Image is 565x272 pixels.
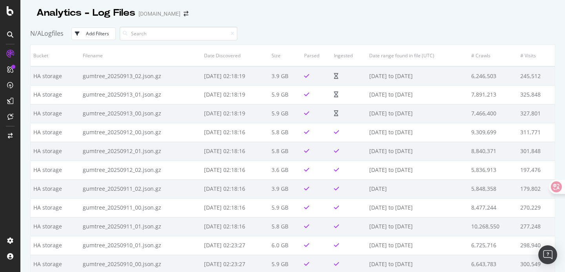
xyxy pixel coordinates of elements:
[31,123,80,142] td: HA storage
[31,66,80,85] td: HA storage
[269,198,301,217] td: 5.9 GB
[468,161,517,179] td: 5,836,913
[518,123,555,142] td: 311,771
[468,85,517,104] td: 7,891,213
[201,66,269,85] td: [DATE] 02:18:19
[366,179,468,198] td: [DATE]
[468,45,517,66] th: # Crawls
[468,66,517,85] td: 6,246,503
[201,217,269,236] td: [DATE] 02:18:16
[80,217,201,236] td: gumtree_20250911_01.json.gz
[366,104,468,123] td: [DATE] to [DATE]
[41,29,64,38] span: Logfiles
[80,66,201,85] td: gumtree_20250913_02.json.gz
[31,236,80,255] td: HA storage
[269,179,301,198] td: 3.9 GB
[366,85,468,104] td: [DATE] to [DATE]
[269,123,301,142] td: 5.8 GB
[538,245,557,264] div: Open Intercom Messenger
[80,142,201,161] td: gumtree_20250912_01.json.gz
[201,198,269,217] td: [DATE] 02:18:16
[468,104,517,123] td: 7,466,400
[518,179,555,198] td: 179,802
[80,161,201,179] td: gumtree_20250912_02.json.gz
[31,142,80,161] td: HA storage
[201,123,269,142] td: [DATE] 02:18:16
[468,142,517,161] td: 8,840,371
[468,123,517,142] td: 9,309,699
[30,29,41,38] span: N/A
[366,217,468,236] td: [DATE] to [DATE]
[80,45,201,66] th: Filename
[518,104,555,123] td: 327,801
[366,123,468,142] td: [DATE] to [DATE]
[31,85,80,104] td: HA storage
[518,161,555,179] td: 197,476
[80,123,201,142] td: gumtree_20250912_00.json.gz
[269,161,301,179] td: 3.6 GB
[31,161,80,179] td: HA storage
[301,45,332,66] th: Parsed
[366,161,468,179] td: [DATE] to [DATE]
[468,179,517,198] td: 5,848,358
[80,85,201,104] td: gumtree_20250913_01.json.gz
[139,10,180,18] div: [DOMAIN_NAME]
[269,236,301,255] td: 6.0 GB
[269,45,301,66] th: Size
[31,104,80,123] td: HA storage
[201,85,269,104] td: [DATE] 02:18:19
[468,217,517,236] td: 10,268,550
[31,179,80,198] td: HA storage
[518,142,555,161] td: 301,848
[518,198,555,217] td: 270,229
[269,66,301,85] td: 3.9 GB
[201,179,269,198] td: [DATE] 02:18:16
[366,198,468,217] td: [DATE] to [DATE]
[71,27,116,40] button: Add Filters
[80,104,201,123] td: gumtree_20250913_00.json.gz
[366,45,468,66] th: Date range found in file (UTC)
[468,236,517,255] td: 6,725,716
[518,66,555,85] td: 245,512
[366,236,468,255] td: [DATE] to [DATE]
[120,27,237,40] input: Search
[269,104,301,123] td: 5.9 GB
[201,45,269,66] th: Date Discovered
[80,236,201,255] td: gumtree_20250910_01.json.gz
[518,45,555,66] th: # Visits
[86,30,109,37] div: Add Filters
[31,217,80,236] td: HA storage
[331,45,366,66] th: Ingested
[201,236,269,255] td: [DATE] 02:23:27
[80,198,201,217] td: gumtree_20250911_00.json.gz
[518,236,555,255] td: 298,940
[201,161,269,179] td: [DATE] 02:18:16
[201,104,269,123] td: [DATE] 02:18:19
[518,85,555,104] td: 325,848
[31,45,80,66] th: Bucket
[366,142,468,161] td: [DATE] to [DATE]
[201,142,269,161] td: [DATE] 02:18:16
[366,66,468,85] td: [DATE] to [DATE]
[80,179,201,198] td: gumtree_20250911_02.json.gz
[36,6,135,20] div: Analytics - Log Files
[31,198,80,217] td: HA storage
[518,217,555,236] td: 277,248
[269,217,301,236] td: 5.8 GB
[468,198,517,217] td: 8,477,244
[269,142,301,161] td: 5.8 GB
[184,11,188,16] div: arrow-right-arrow-left
[269,85,301,104] td: 5.9 GB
